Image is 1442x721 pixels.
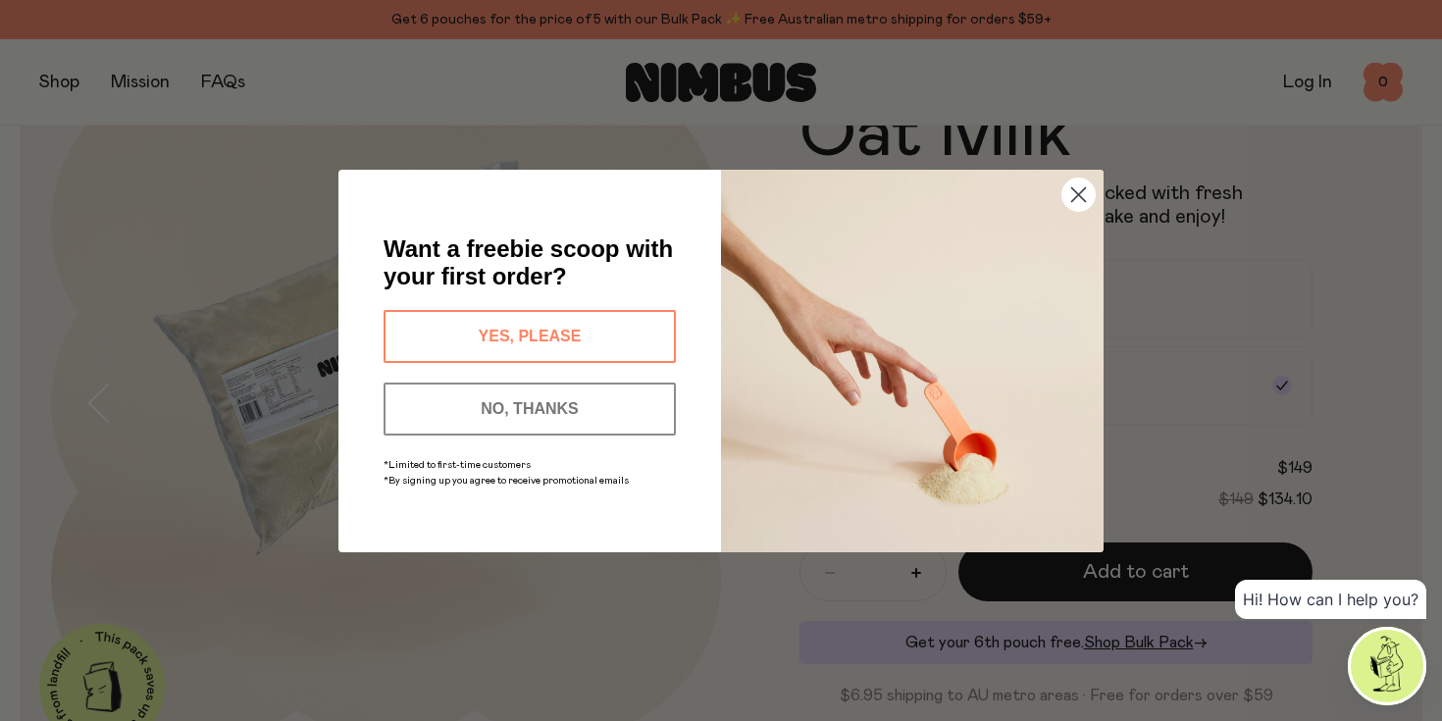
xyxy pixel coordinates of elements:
[1061,178,1096,212] button: Close dialog
[721,170,1104,552] img: c0d45117-8e62-4a02-9742-374a5db49d45.jpeg
[384,383,676,436] button: NO, THANKS
[1235,580,1426,619] div: Hi! How can I help you?
[384,476,629,486] span: *By signing up you agree to receive promotional emails
[384,460,531,470] span: *Limited to first-time customers
[384,310,676,363] button: YES, PLEASE
[1351,630,1423,702] img: agent
[384,235,673,289] span: Want a freebie scoop with your first order?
